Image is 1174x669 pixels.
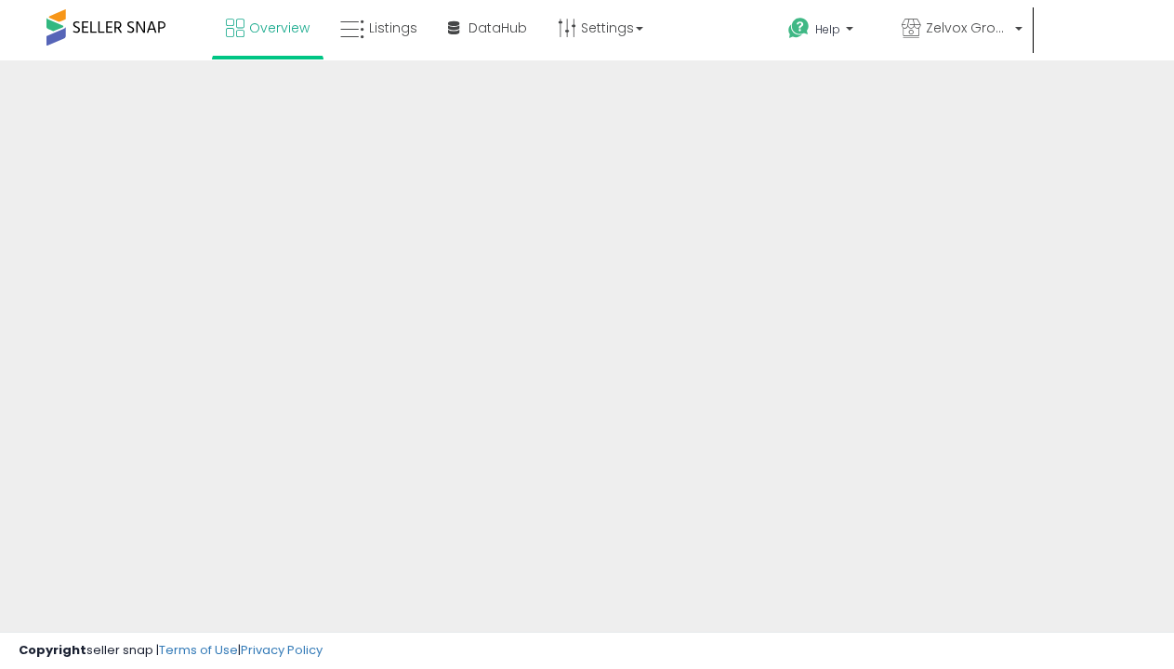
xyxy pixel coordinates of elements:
span: Zelvox Group LLC [926,19,1009,37]
i: Get Help [787,17,811,40]
span: DataHub [468,19,527,37]
span: Listings [369,19,417,37]
span: Help [815,21,840,37]
strong: Copyright [19,641,86,659]
span: Overview [249,19,310,37]
a: Help [773,3,885,60]
a: Privacy Policy [241,641,323,659]
a: Terms of Use [159,641,238,659]
div: seller snap | | [19,642,323,660]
